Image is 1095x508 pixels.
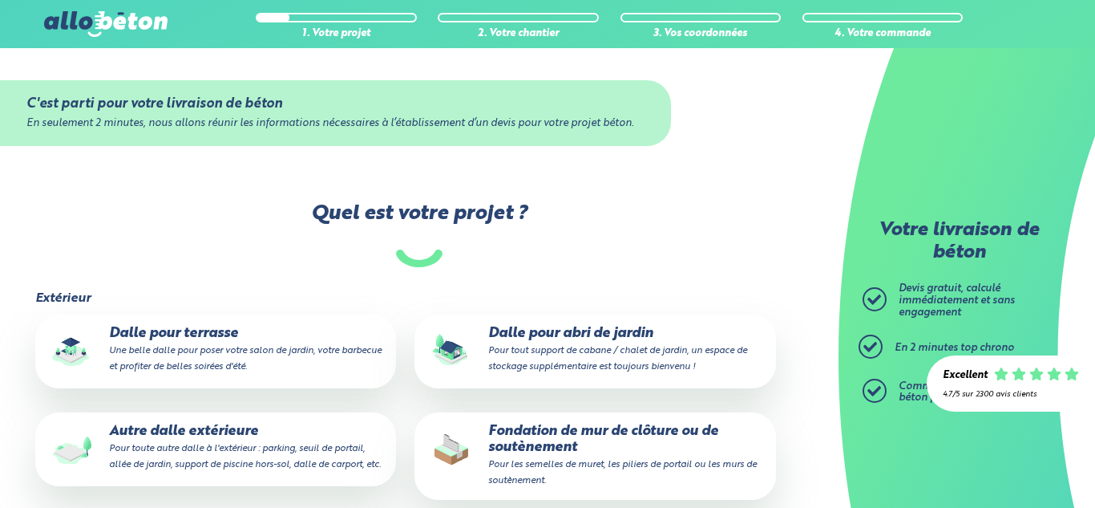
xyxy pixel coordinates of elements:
[620,28,781,40] div: 3. Vos coordonnées
[438,28,598,40] div: 2. Votre chantier
[26,118,644,130] div: En seulement 2 minutes, nous allons réunir les informations nécessaires à l’établissement d’un de...
[802,28,963,40] div: 4. Votre commande
[426,326,477,377] img: final_use.values.garden_shed
[109,346,382,372] small: Une belle dalle pour poser votre salon de jardin, votre barbecue et profiter de belles soirées d'...
[899,381,1027,404] span: Commandez ensuite votre béton prêt à l'emploi
[426,424,764,489] p: Fondation de mur de clôture ou de soutènement
[46,326,98,377] img: final_use.values.terrace
[488,346,747,372] small: Pour tout support de cabane / chalet de jardin, un espace de stockage supplémentaire est toujours...
[426,424,477,475] img: final_use.values.closing_wall_fundation
[109,444,381,469] small: Pour toute autre dalle à l'extérieur : parking, seuil de portail, allée de jardin, support de pis...
[46,424,385,473] p: Autre dalle extérieure
[46,424,98,475] img: final_use.values.outside_slab
[34,202,805,267] label: Quel est votre projet ?
[899,283,1015,317] span: Devis gratuit, calculé immédiatement et sans engagement
[867,220,1051,264] p: Votre livraison de béton
[488,460,757,486] small: Pour les semelles de muret, les piliers de portail ou les murs de soutènement.
[943,370,988,382] div: Excellent
[952,445,1077,490] iframe: Help widget launcher
[426,326,764,375] p: Dalle pour abri de jardin
[256,28,416,40] div: 1. Votre projet
[44,11,168,37] img: allobéton
[35,291,91,306] legend: Extérieur
[26,96,644,112] div: C'est parti pour votre livraison de béton
[895,343,1014,353] span: En 2 minutes top chrono
[46,326,385,375] p: Dalle pour terrasse
[943,390,1079,399] div: 4.7/5 sur 2300 avis clients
